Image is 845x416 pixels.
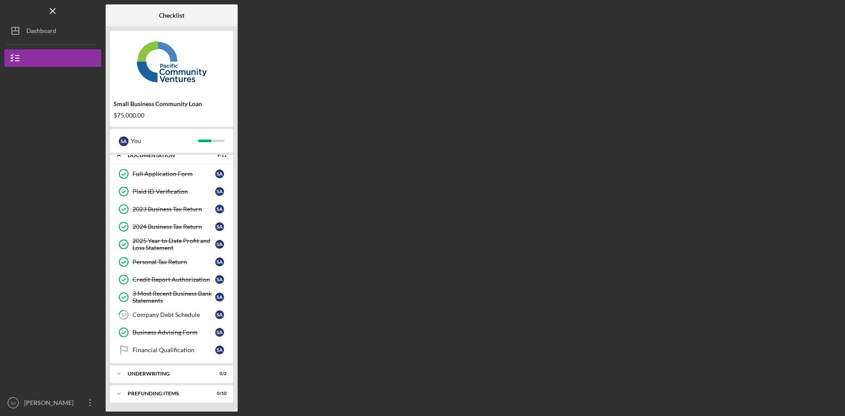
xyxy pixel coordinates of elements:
[119,136,129,146] div: S A
[132,276,215,283] div: Credit Report Authorization
[114,236,229,253] a: 2025 Year to Date Profit and Loss StatementSA
[114,253,229,271] a: Personal Tax ReturnSA
[132,346,215,353] div: Financial Qualification
[215,169,224,178] div: S A
[132,206,215,213] div: 2023 Business Tax Return
[110,35,233,88] img: Product logo
[215,293,224,302] div: S A
[215,275,224,284] div: S A
[114,218,229,236] a: 2024 Business Tax ReturnSA
[132,237,215,251] div: 2025 Year to Date Profit and Loss Statement
[114,341,229,359] a: Financial QualificationSA
[114,324,229,341] a: Business Advising FormSA
[215,187,224,196] div: S A
[132,258,215,265] div: Personal Tax Return
[114,271,229,288] a: Credit Report AuthorizationSA
[128,391,205,396] div: Prefunding Items
[114,183,229,200] a: Plaid ID VerificationSA
[132,188,215,195] div: Plaid ID Verification
[215,258,224,266] div: S A
[215,222,224,231] div: S A
[4,394,101,412] button: SA[PERSON_NAME]
[11,401,16,405] text: SA
[215,205,224,214] div: S A
[211,153,227,158] div: 9 / 11
[215,346,224,354] div: S A
[215,310,224,319] div: S A
[22,394,79,414] div: [PERSON_NAME]
[114,100,230,107] div: Small Business Community Loan
[4,22,101,40] button: Dashboard
[131,133,198,148] div: You
[211,371,227,376] div: 0 / 2
[114,200,229,218] a: 2023 Business Tax ReturnSA
[114,306,229,324] a: 13Company Debt ScheduleSA
[128,153,205,158] div: Documentation
[128,371,205,376] div: Underwriting
[132,311,215,318] div: Company Debt Schedule
[132,329,215,336] div: Business Advising Form
[215,328,224,337] div: S A
[211,391,227,396] div: 0 / 10
[132,223,215,230] div: 2024 Business Tax Return
[114,165,229,183] a: Full Application FormSA
[114,288,229,306] a: 3 Most Recent Business Bank StatementsSA
[121,312,126,318] tspan: 13
[215,240,224,249] div: S A
[132,170,215,177] div: Full Application Form
[132,290,215,304] div: 3 Most Recent Business Bank Statements
[26,22,56,42] div: Dashboard
[114,112,230,119] div: $75,000.00
[159,12,184,19] b: Checklist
